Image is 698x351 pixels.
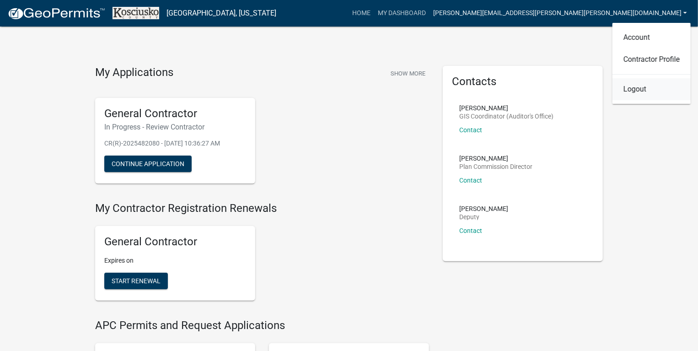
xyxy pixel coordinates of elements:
[459,163,532,170] p: Plan Commission Director
[612,27,691,49] a: Account
[166,5,276,21] a: [GEOGRAPHIC_DATA], [US_STATE]
[104,273,168,289] button: Start Renewal
[459,227,482,234] a: Contact
[104,139,246,148] p: CR(R)-2025482080 - [DATE] 10:36:27 AM
[95,319,429,332] h4: APC Permits and Request Applications
[459,155,532,162] p: [PERSON_NAME]
[612,49,691,70] a: Contractor Profile
[387,66,429,81] button: Show More
[612,23,691,104] div: [PERSON_NAME][EMAIL_ADDRESS][PERSON_NAME][PERSON_NAME][DOMAIN_NAME]
[452,75,594,88] h5: Contacts
[112,277,161,285] span: Start Renewal
[104,123,246,131] h6: In Progress - Review Contractor
[95,202,429,308] wm-registration-list-section: My Contractor Registration Renewals
[374,5,430,22] a: My Dashboard
[104,235,246,248] h5: General Contractor
[104,107,246,120] h5: General Contractor
[459,105,553,111] p: [PERSON_NAME]
[113,7,159,19] img: Kosciusko County, Indiana
[95,66,173,80] h4: My Applications
[430,5,691,22] a: [PERSON_NAME][EMAIL_ADDRESS][PERSON_NAME][PERSON_NAME][DOMAIN_NAME]
[104,256,246,265] p: Expires on
[459,205,508,212] p: [PERSON_NAME]
[612,78,691,100] a: Logout
[459,126,482,134] a: Contact
[95,202,429,215] h4: My Contractor Registration Renewals
[349,5,374,22] a: Home
[104,156,192,172] button: Continue Application
[459,113,553,119] p: GIS Coordinator (Auditor's Office)
[459,214,508,220] p: Deputy
[459,177,482,184] a: Contact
